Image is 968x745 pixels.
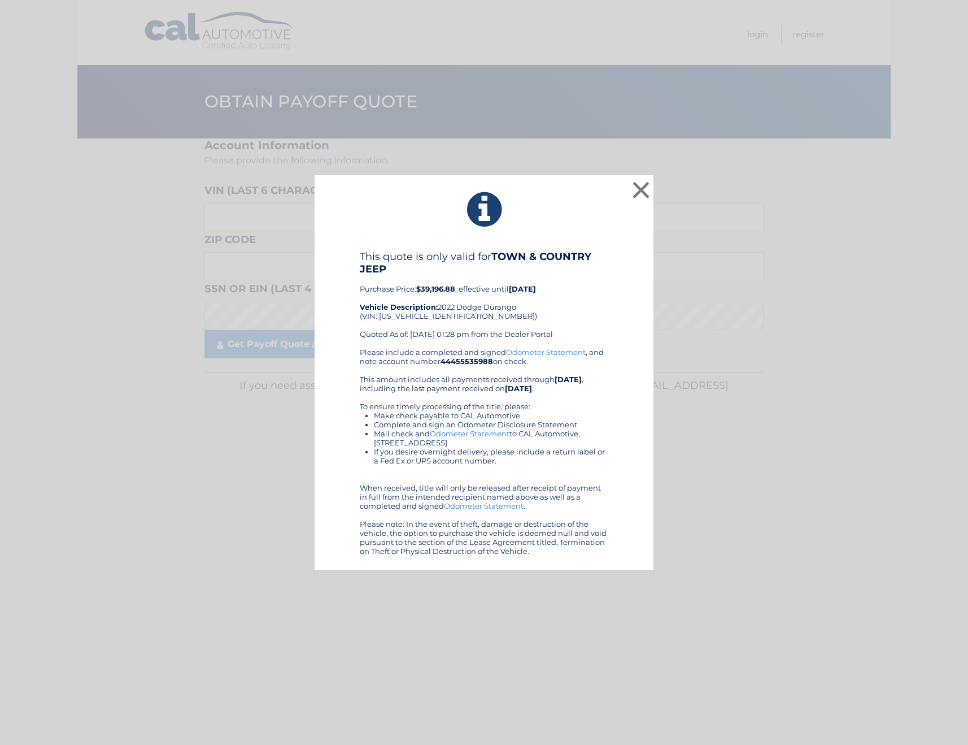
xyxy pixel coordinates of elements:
[506,348,586,357] a: Odometer Statement
[555,375,582,384] b: [DATE]
[360,250,608,348] div: Purchase Price: , effective until 2022 Dodge Durango (VIN: [US_VEHICLE_IDENTIFICATION_NUMBER]) Qu...
[360,348,608,556] div: Please include a completed and signed , and note account number on check. This amount includes al...
[416,284,455,293] b: $39,196.88
[630,179,652,201] button: ×
[360,250,591,275] b: TOWN & COUNTRY JEEP
[374,447,608,465] li: If you desire overnight delivery, please include a return label or a Fed Ex or UPS account number.
[444,501,524,510] a: Odometer Statement
[505,384,532,393] b: [DATE]
[441,357,493,366] b: 44455535988
[374,411,608,420] li: Make check payable to CAL Automotive
[509,284,536,293] b: [DATE]
[430,429,509,438] a: Odometer Statement
[374,429,608,447] li: Mail check and to CAL Automotive, [STREET_ADDRESS]
[374,420,608,429] li: Complete and sign an Odometer Disclosure Statement
[360,250,608,275] h4: This quote is only valid for
[360,302,438,311] strong: Vehicle Description:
